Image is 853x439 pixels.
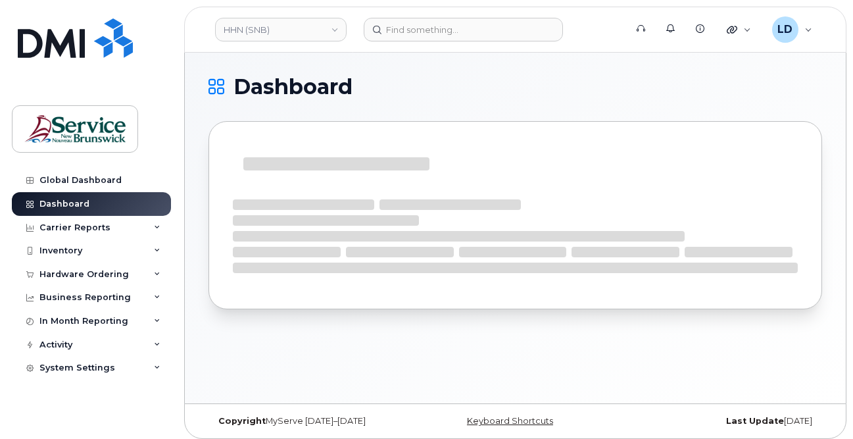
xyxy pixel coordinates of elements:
div: [DATE] [618,416,822,426]
strong: Last Update [726,416,784,426]
strong: Copyright [218,416,266,426]
div: MyServe [DATE]–[DATE] [208,416,413,426]
span: Dashboard [233,77,353,97]
a: Keyboard Shortcuts [467,416,553,426]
